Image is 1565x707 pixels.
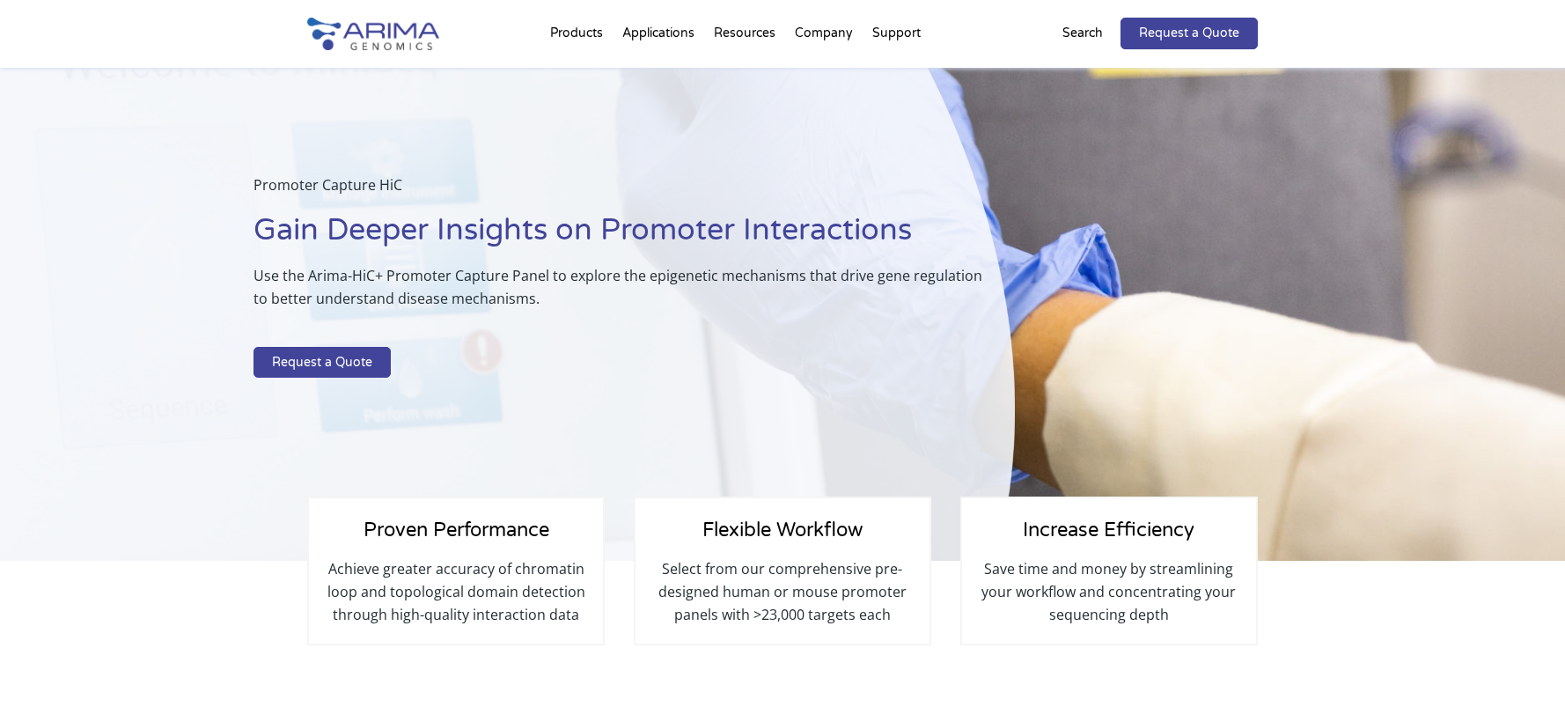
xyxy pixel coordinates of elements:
p: Achieve greater accuracy of chromatin loop and topological domain detection through high-quality ... [327,557,585,626]
img: Arima-Genomics-logo [307,18,439,50]
p: Promoter Capture HiC [253,173,997,210]
p: Use the Arima-HiC+ Promoter Capture Panel to explore the epigenetic mechanisms that drive gene re... [253,264,997,324]
p: Search [1062,22,1103,45]
a: Request a Quote [1120,18,1258,49]
a: Request a Quote [253,347,391,379]
span: Flexible Workflow [702,519,863,541]
p: Select from our comprehensive pre-designed human or mouse promoter panels with >23,000 targets each [653,557,912,626]
span: Proven Performance [364,519,549,541]
h1: Gain Deeper Insights on Promoter Interactions [253,210,997,264]
p: Save time and money by streamlining your workflow and concentrating your sequencing depth [980,557,1238,626]
span: Increase Efficiency [1023,519,1194,541]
